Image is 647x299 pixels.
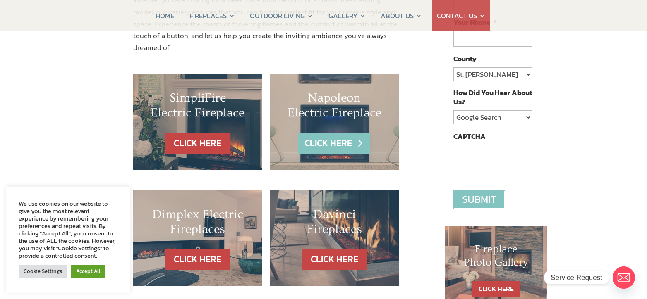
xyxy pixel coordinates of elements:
a: CLICK HERE [165,133,230,154]
h2: SimpliFire Electric Fireplace [150,90,245,124]
div: We use cookies on our website to give you the most relevant experience by remembering your prefer... [19,200,118,259]
h1: Fireplace Photo Gallery [462,243,530,273]
iframe: reCAPTCHA [453,145,579,177]
h2: Napoleon Electric Fireplace [287,90,382,124]
a: CLICK HERE [165,249,230,270]
h2: Davinci Fireplaces [287,207,382,241]
a: CLICK HERE [302,249,367,270]
a: Accept All [71,265,105,278]
label: County [453,54,477,63]
label: CAPTCHA [453,132,486,141]
a: Cookie Settings [19,265,67,278]
a: CLICK HERE [472,281,520,297]
input: Submit [453,190,505,209]
a: CLICK HERE [298,133,370,154]
h2: Dimplex Electric Fireplaces [150,207,245,241]
a: Email [613,266,635,289]
label: How Did You Hear About Us? [453,88,532,106]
